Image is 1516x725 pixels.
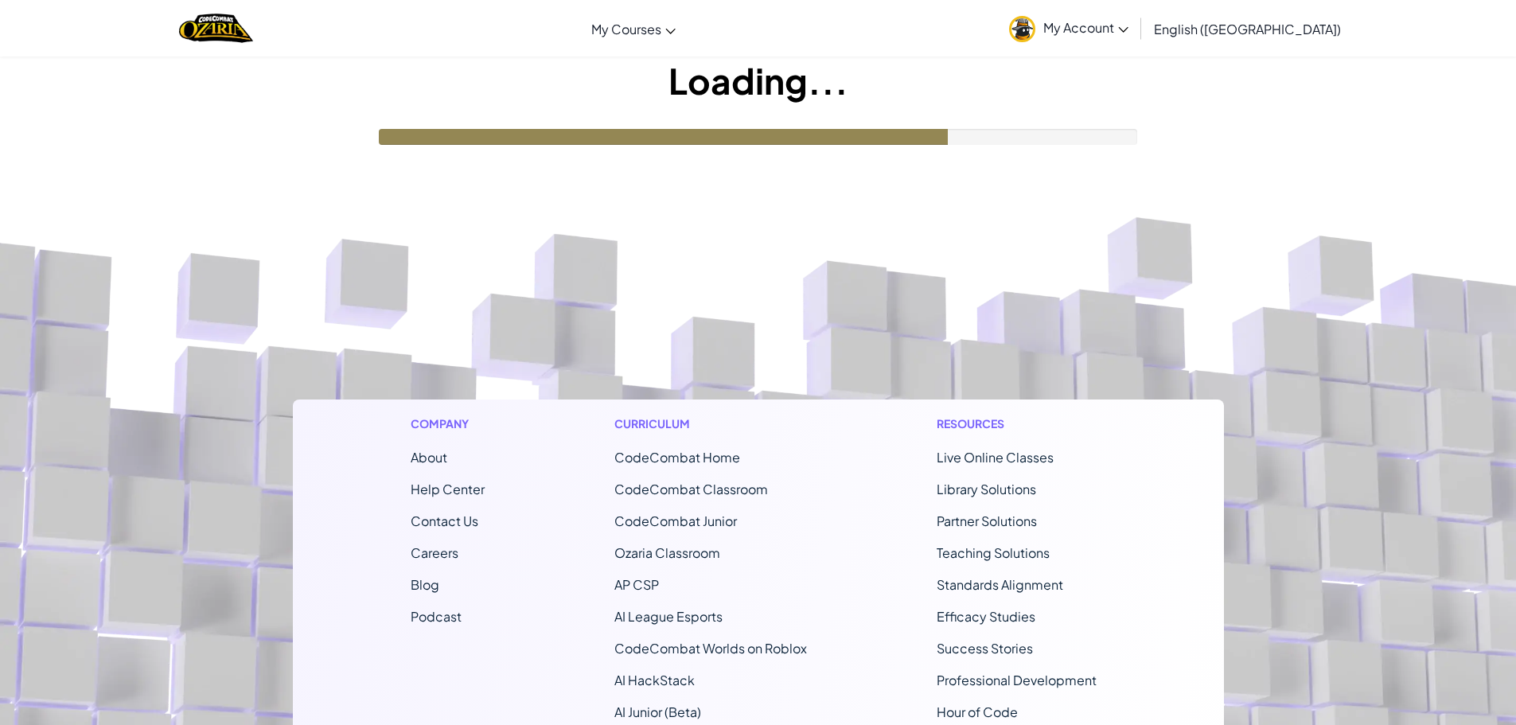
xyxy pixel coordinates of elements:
[1001,3,1136,53] a: My Account
[937,640,1033,657] a: Success Stories
[614,704,701,720] a: AI Junior (Beta)
[179,12,253,45] img: Home
[411,481,485,497] a: Help Center
[1146,7,1349,50] a: English ([GEOGRAPHIC_DATA])
[937,513,1037,529] a: Partner Solutions
[614,576,659,593] a: AP CSP
[1009,16,1035,42] img: avatar
[411,449,447,466] a: About
[614,640,807,657] a: CodeCombat Worlds on Roblox
[614,481,768,497] a: CodeCombat Classroom
[583,7,684,50] a: My Courses
[614,513,737,529] a: CodeCombat Junior
[411,415,485,432] h1: Company
[614,608,723,625] a: AI League Esports
[411,576,439,593] a: Blog
[614,544,720,561] a: Ozaria Classroom
[411,513,478,529] span: Contact Us
[411,608,462,625] a: Podcast
[1043,19,1128,36] span: My Account
[591,21,661,37] span: My Courses
[937,704,1018,720] a: Hour of Code
[937,576,1063,593] a: Standards Alignment
[1154,21,1341,37] span: English ([GEOGRAPHIC_DATA])
[937,449,1054,466] a: Live Online Classes
[614,449,740,466] span: CodeCombat Home
[937,608,1035,625] a: Efficacy Studies
[937,481,1036,497] a: Library Solutions
[614,415,807,432] h1: Curriculum
[179,12,253,45] a: Ozaria by CodeCombat logo
[937,672,1097,688] a: Professional Development
[614,672,695,688] a: AI HackStack
[937,544,1050,561] a: Teaching Solutions
[411,544,458,561] a: Careers
[937,415,1106,432] h1: Resources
